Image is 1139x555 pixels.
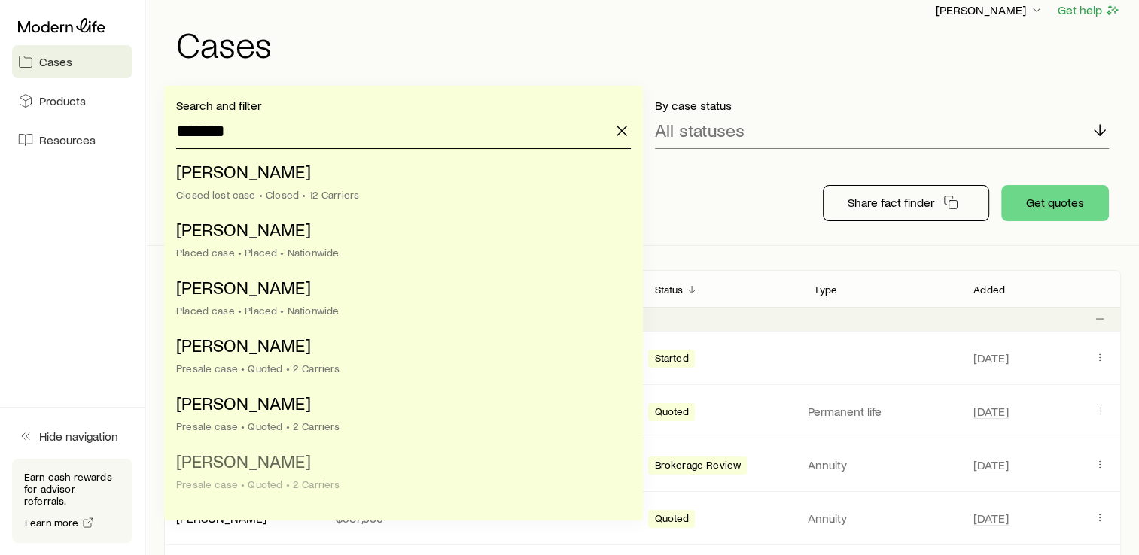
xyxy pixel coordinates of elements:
p: Search and filter [176,98,631,113]
button: [PERSON_NAME] [935,2,1045,20]
div: Closed lost case • Closed • 12 Carriers [176,189,622,201]
li: Cosenza, Peter [176,213,622,271]
p: Added [973,284,1005,296]
span: Started [654,352,688,368]
p: Status [654,284,683,296]
span: Hide navigation [39,429,118,444]
p: Annuity [808,457,955,472]
p: Type [814,284,837,296]
span: [DATE] [973,511,1009,526]
span: [PERSON_NAME] [176,160,311,182]
span: [PERSON_NAME] [176,450,311,472]
p: Annuity [808,511,955,526]
span: [PERSON_NAME] [176,218,311,240]
span: Resources [39,132,96,147]
p: Earn cash rewards for advisor referrals. [24,471,120,507]
span: Quoted [654,405,689,421]
span: Cases [39,54,72,69]
button: Get help [1057,2,1121,19]
div: Placed case • Placed • Nationwide [176,247,622,259]
li: Cosenza, Jessica [176,271,622,329]
div: Placed case • Placed • Nationwide [176,305,622,317]
p: [PERSON_NAME] [936,2,1044,17]
li: Cosenza, Jessica [176,155,622,213]
p: Share fact finder [848,195,934,210]
a: Cases [12,45,132,78]
span: [PERSON_NAME] [176,392,311,414]
span: [PERSON_NAME] [176,276,311,298]
span: [PERSON_NAME] [176,334,311,356]
button: Get quotes [1001,185,1109,221]
span: [DATE] [973,350,1009,365]
span: [DATE] [973,404,1009,419]
a: Products [12,84,132,117]
div: Earn cash rewards for advisor referrals.Learn more [12,459,132,543]
span: [DATE] [973,457,1009,472]
li: Cosenza, Micha [176,444,622,502]
p: Permanent life [808,404,955,419]
span: Brokerage Review [654,459,741,475]
p: All statuses [655,120,745,141]
a: Resources [12,123,132,156]
div: Presale case • Quoted • 2 Carriers [176,420,622,432]
li: Cosenza, Bella [176,329,622,387]
div: Presale case • Quoted • 2 Carriers [176,362,622,375]
div: Presale case • Quoted • 2 Carriers [176,478,622,490]
span: Quoted [654,512,689,528]
span: Learn more [25,517,79,528]
li: Cosenza, Jonah [176,387,622,444]
button: Share fact finder [823,185,989,221]
p: By case status [655,98,1110,113]
span: Products [39,93,86,108]
button: Hide navigation [12,420,132,453]
h1: Cases [176,26,1121,62]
